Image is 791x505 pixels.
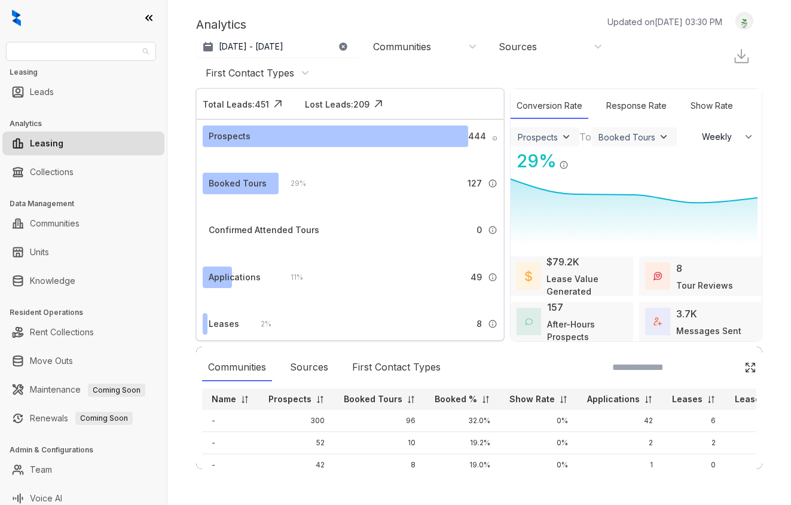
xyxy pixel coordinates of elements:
img: Info [492,136,497,141]
div: Show Rate [685,93,739,119]
td: 2 [578,432,662,454]
div: Messages Sent [676,325,741,337]
div: 11 % [279,271,303,284]
img: UserAvatar [736,15,753,27]
td: 19.2% [425,432,500,454]
img: ViewFilterArrow [658,131,670,143]
td: - [202,432,259,454]
div: Lease Value Generated [546,273,627,298]
div: First Contact Types [346,354,447,381]
button: [DATE] - [DATE] [196,36,358,57]
li: Move Outs [2,349,164,373]
p: Booked % [435,393,477,405]
p: Lease% [735,393,769,405]
img: ViewFilterArrow [560,131,572,143]
li: Team [2,458,164,482]
img: sorting [707,395,716,404]
img: Click Icon [569,149,587,167]
img: Info [559,160,569,170]
td: 300 [259,410,334,432]
div: Communities [373,40,431,53]
td: 42 [259,454,334,476]
td: 32.0% [425,410,500,432]
p: [DATE] - [DATE] [219,41,283,53]
a: Team [30,458,52,482]
div: After-Hours Prospects [547,318,628,343]
td: 0% [500,410,578,432]
img: sorting [644,395,653,404]
div: First Contact Types [206,66,294,79]
a: Knowledge [30,269,75,293]
img: sorting [407,395,416,404]
li: Leasing [2,131,164,155]
div: Tour Reviews [676,279,733,292]
li: Maintenance [2,378,164,402]
td: - [202,454,259,476]
div: 29 % [279,177,306,190]
img: sorting [559,395,568,404]
p: Leases [672,393,703,405]
h3: Resident Operations [10,307,167,318]
span: Coming Soon [75,412,133,425]
div: $79.2K [546,255,579,269]
img: Info [488,225,497,235]
img: sorting [240,395,249,404]
td: 10 [334,432,425,454]
span: 8 [477,317,482,330]
img: Click Icon [369,95,387,113]
img: Click Icon [269,95,287,113]
a: Communities [30,212,80,235]
img: LeaseValue [525,270,532,282]
div: 2 % [249,317,271,330]
img: Download [732,47,750,65]
img: TotalFum [653,317,662,326]
img: logo [12,10,21,26]
div: Total Leads: 451 [203,98,269,111]
td: 96 [334,410,425,432]
span: 444 [468,130,486,143]
img: Info [488,319,497,329]
p: Updated on [DATE] 03:30 PM [607,16,722,28]
div: Applications [209,271,261,284]
td: 19.0% [425,454,500,476]
div: Booked Tours [598,132,655,142]
p: Booked Tours [344,393,402,405]
img: Info [488,179,497,188]
img: SearchIcon [719,362,729,372]
div: 8 [676,261,682,276]
a: Units [30,240,49,264]
div: Conversion Rate [511,93,588,119]
li: Collections [2,160,164,184]
p: Prospects [268,393,311,405]
p: Applications [587,393,640,405]
img: Click Icon [744,362,756,374]
li: Rent Collections [2,320,164,344]
div: To [579,130,591,144]
td: 1 [578,454,662,476]
div: Response Rate [600,93,673,119]
div: Sources [284,354,334,381]
a: RenewalsComing Soon [30,406,133,430]
span: Coming Soon [88,384,145,397]
p: Show Rate [509,393,555,405]
div: Prospects [209,130,251,143]
p: Name [212,393,236,405]
td: 2 [662,432,725,454]
span: AMG [13,42,149,60]
img: TourReviews [653,272,662,280]
div: 157 [547,300,563,314]
span: 49 [471,271,482,284]
td: 0% [500,454,578,476]
div: Confirmed Attended Tours [209,224,319,237]
li: Units [2,240,164,264]
a: Move Outs [30,349,73,373]
td: 6 [662,410,725,432]
td: 42 [578,410,662,432]
div: Leases [209,317,239,330]
a: Rent Collections [30,320,94,344]
button: Weekly [695,126,762,148]
td: 0 [662,454,725,476]
td: 0% [500,432,578,454]
img: sorting [316,395,325,404]
img: sorting [481,395,490,404]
